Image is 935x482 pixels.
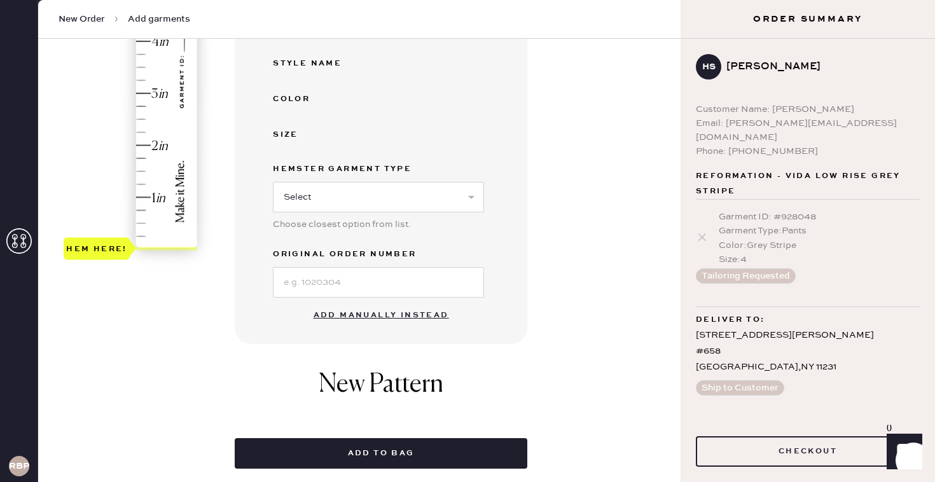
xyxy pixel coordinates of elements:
div: Style name [273,56,375,71]
div: Phone: [PHONE_NUMBER] [696,144,920,158]
button: Add manually instead [306,303,457,328]
h3: RBPA [9,462,29,471]
input: e.g. 1020304 [273,267,484,298]
h1: New Pattern [319,369,443,413]
button: Tailoring Requested [696,268,796,284]
div: Hem here! [66,241,127,256]
iframe: Front Chat [875,425,929,479]
div: Size : 4 [719,252,920,266]
span: Reformation - Vida Low Rise Grey Stripe [696,169,920,199]
h3: HS [702,62,716,71]
div: Garment ID : # 928048 [719,210,920,224]
button: Checkout [696,436,920,467]
label: Hemster Garment Type [273,162,484,177]
span: New Order [59,13,105,25]
div: Email: [PERSON_NAME][EMAIL_ADDRESS][DOMAIN_NAME] [696,116,920,144]
span: Add garments [128,13,190,25]
div: [STREET_ADDRESS][PERSON_NAME] #658 [GEOGRAPHIC_DATA] , NY 11231 [696,327,920,376]
div: Customer Name: [PERSON_NAME] [696,102,920,116]
div: Choose closest option from list. [273,217,484,231]
button: Ship to Customer [696,380,784,396]
div: Color : Grey Stripe [719,238,920,252]
h3: Order Summary [681,13,935,25]
div: Color [273,92,375,107]
div: Size [273,127,375,142]
span: Deliver to: [696,312,765,327]
label: Original Order Number [273,247,484,262]
button: Add to bag [235,438,527,469]
div: [PERSON_NAME] [726,59,910,74]
div: Garment Type : Pants [719,224,920,238]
